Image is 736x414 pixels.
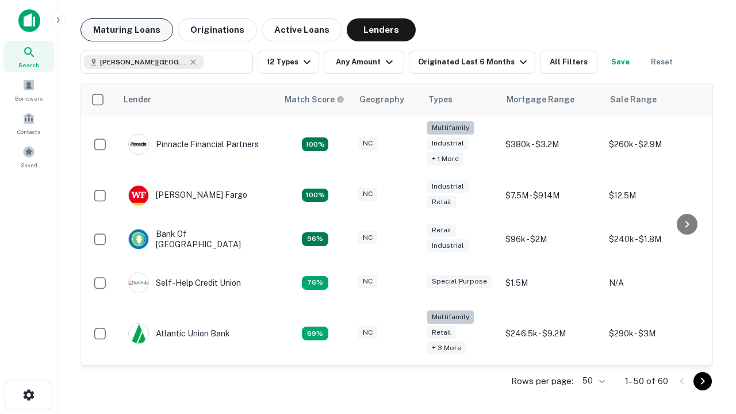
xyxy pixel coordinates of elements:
div: NC [358,275,377,288]
iframe: Chat Widget [678,285,736,340]
th: Capitalize uses an advanced AI algorithm to match your search with the best lender. The match sco... [278,83,352,116]
td: $380k - $3.2M [500,116,603,174]
div: Matching Properties: 11, hasApolloMatch: undefined [302,276,328,290]
span: Contacts [17,127,40,136]
div: Matching Properties: 14, hasApolloMatch: undefined [302,232,328,246]
th: Lender [117,83,278,116]
div: Atlantic Union Bank [128,323,230,344]
div: Industrial [427,180,469,193]
td: $96k - $2M [500,217,603,261]
div: Matching Properties: 26, hasApolloMatch: undefined [302,137,328,151]
div: Bank Of [GEOGRAPHIC_DATA] [128,229,266,250]
th: Mortgage Range [500,83,603,116]
div: [PERSON_NAME] Fargo [128,185,247,206]
div: + 3 more [427,342,466,355]
div: Capitalize uses an advanced AI algorithm to match your search with the best lender. The match sco... [285,93,344,106]
div: + 1 more [427,152,463,166]
a: Search [3,41,54,72]
th: Types [421,83,500,116]
button: Originated Last 6 Months [409,51,535,74]
td: $260k - $2.9M [603,116,707,174]
span: Borrowers [15,94,43,103]
td: $7.5M - $914M [500,174,603,217]
div: Industrial [427,137,469,150]
span: Saved [21,160,37,170]
div: Lender [124,93,151,106]
div: Pinnacle Financial Partners [128,134,259,155]
div: Originated Last 6 Months [418,55,530,69]
td: $12.5M [603,174,707,217]
div: Multifamily [427,310,474,324]
div: Special Purpose [427,275,492,288]
div: Multifamily [427,121,474,135]
td: $240k - $1.8M [603,217,707,261]
h6: Match Score [285,93,342,106]
img: picture [129,229,148,249]
div: Sale Range [610,93,657,106]
button: Reset [643,51,680,74]
div: Matching Properties: 10, hasApolloMatch: undefined [302,327,328,340]
button: Lenders [347,18,416,41]
th: Geography [352,83,421,116]
div: Matching Properties: 15, hasApolloMatch: undefined [302,189,328,202]
span: Search [18,60,39,70]
td: $246.5k - $9.2M [500,305,603,363]
button: Save your search to get updates of matches that match your search criteria. [602,51,639,74]
div: NC [358,137,377,150]
th: Sale Range [603,83,707,116]
button: Originations [178,18,257,41]
img: picture [129,324,148,343]
img: picture [129,186,148,205]
div: NC [358,326,377,339]
div: Mortgage Range [507,93,574,106]
img: picture [129,135,148,154]
img: picture [129,273,148,293]
button: 12 Types [258,51,319,74]
img: capitalize-icon.png [18,9,40,32]
p: 1–50 of 60 [625,374,668,388]
div: Industrial [427,239,469,252]
span: [PERSON_NAME][GEOGRAPHIC_DATA], [GEOGRAPHIC_DATA] [100,57,186,67]
td: N/A [603,261,707,305]
a: Borrowers [3,74,54,105]
p: Rows per page: [511,374,573,388]
div: NC [358,231,377,244]
div: Self-help Credit Union [128,273,241,293]
a: Saved [3,141,54,172]
div: Retail [427,326,456,339]
div: Retail [427,224,456,237]
td: $290k - $3M [603,305,707,363]
a: Contacts [3,108,54,139]
button: Go to next page [693,372,712,390]
td: $1.5M [500,261,603,305]
button: Any Amount [324,51,404,74]
button: Maturing Loans [80,18,173,41]
div: Retail [427,195,456,209]
button: All Filters [540,51,597,74]
div: 50 [578,373,607,389]
div: Types [428,93,453,106]
div: NC [358,187,377,201]
button: Active Loans [262,18,342,41]
div: Geography [359,93,404,106]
